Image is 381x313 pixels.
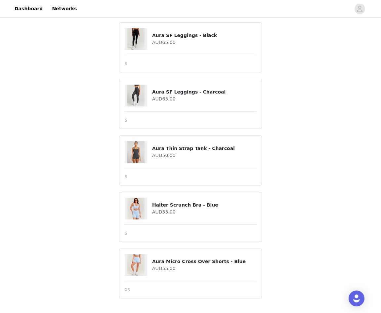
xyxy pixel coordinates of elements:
[152,265,256,272] h4: AUD55.00
[127,28,145,50] img: Aura SF Leggings - Black
[152,32,256,39] h4: Aura SF Leggings - Black
[152,39,256,46] h4: AUD65.00
[125,230,127,236] span: S
[152,202,256,209] h4: Halter Scrunch Bra - Blue
[125,61,127,67] span: S
[152,152,256,159] h4: AUD50.00
[152,89,256,96] h4: Aura SF Leggings - Charcoal
[127,85,145,106] img: Aura SF Leggings - Charcoal
[125,117,127,123] span: S
[48,1,81,16] a: Networks
[349,291,364,306] div: Open Intercom Messenger
[357,4,363,14] div: avatar
[152,258,256,265] h4: Aura Micro Cross Over Shorts - Blue
[127,254,145,276] img: Aura Micro Cross Over Shorts - Blue
[152,96,256,102] h4: AUD65.00
[125,174,127,180] span: S
[11,1,47,16] a: Dashboard
[127,198,145,219] img: Halter Scrunch Bra - Blue
[152,145,256,152] h4: Aura Thin Strap Tank - Charcoal
[125,287,130,293] span: XS
[152,209,256,215] h4: AUD55.00
[127,141,145,163] img: Aura Thin Strap Tank - Charcoal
